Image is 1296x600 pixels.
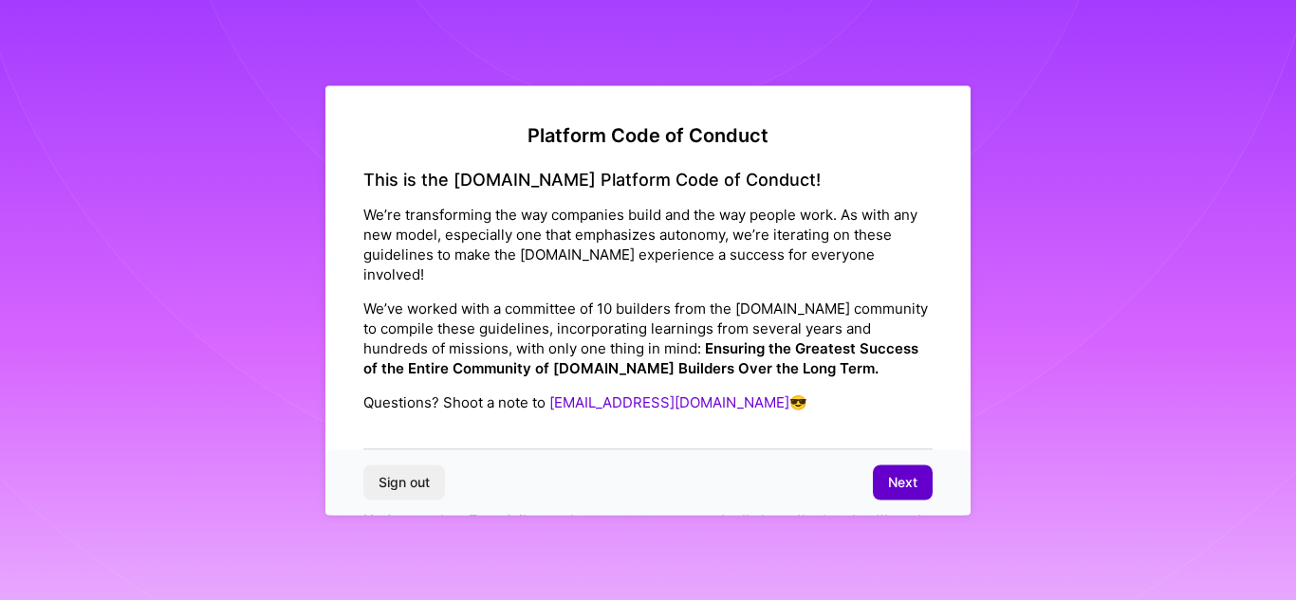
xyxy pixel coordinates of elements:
a: [EMAIL_ADDRESS][DOMAIN_NAME] [549,393,789,411]
p: We’re transforming the way companies build and the way people work. As with any new model, especi... [363,205,933,284]
span: Next [888,473,917,492]
button: Sign out [363,465,445,500]
h2: Platform Code of Conduct [363,123,933,146]
h4: This is the [DOMAIN_NAME] Platform Code of Conduct! [363,169,933,190]
button: Next [873,465,933,500]
span: Sign out [379,473,430,492]
strong: Ensuring the Greatest Success of the Entire Community of [DOMAIN_NAME] Builders Over the Long Term. [363,339,918,377]
p: Questions? Shoot a note to 😎 [363,392,933,412]
p: We’ve worked with a committee of 10 builders from the [DOMAIN_NAME] community to compile these gu... [363,299,933,378]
